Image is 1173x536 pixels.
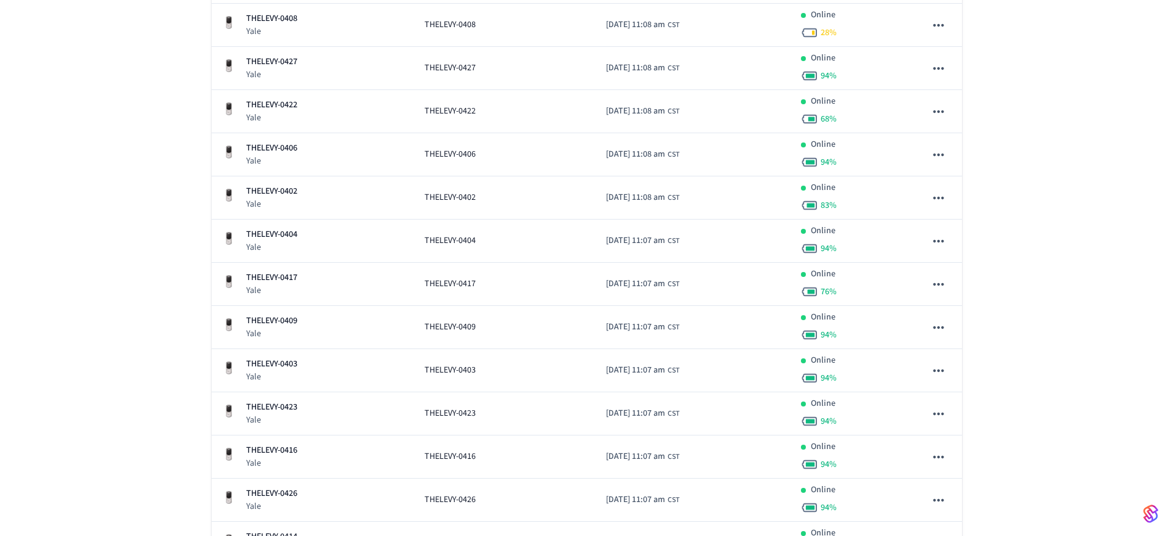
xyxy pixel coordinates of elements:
[606,407,665,420] span: [DATE] 11:07 am
[222,404,236,419] img: Yale Assure Touchscreen Wifi Smart Lock, Satin Nickel, Front
[246,371,297,383] p: Yale
[821,329,837,341] span: 94 %
[668,322,679,333] span: CST
[222,447,236,462] img: Yale Assure Touchscreen Wifi Smart Lock, Satin Nickel, Front
[606,191,665,204] span: [DATE] 11:08 am
[606,62,679,75] div: America/Guatemala
[606,148,679,161] div: America/Guatemala
[246,185,297,198] p: THELEVY-0402
[606,321,679,334] div: America/Guatemala
[246,315,297,328] p: THELEVY-0409
[246,56,297,68] p: THELEVY-0427
[222,274,236,289] img: Yale Assure Touchscreen Wifi Smart Lock, Satin Nickel, Front
[821,113,837,125] span: 68 %
[821,242,837,255] span: 94 %
[425,191,476,204] span: THELEVY-0402
[425,105,476,118] span: THELEVY-0422
[606,493,679,506] div: America/Guatemala
[246,155,297,167] p: Yale
[425,148,476,161] span: THELEVY-0406
[425,278,476,291] span: THELEVY-0417
[821,156,837,168] span: 94 %
[246,25,297,38] p: Yale
[668,408,679,419] span: CST
[606,364,679,377] div: America/Guatemala
[425,62,476,75] span: THELEVY-0427
[425,493,476,506] span: THELEVY-0426
[668,279,679,290] span: CST
[246,112,297,124] p: Yale
[668,451,679,463] span: CST
[606,450,679,463] div: America/Guatemala
[222,15,236,30] img: Yale Assure Touchscreen Wifi Smart Lock, Satin Nickel, Front
[668,63,679,74] span: CST
[246,198,297,210] p: Yale
[222,318,236,332] img: Yale Assure Touchscreen Wifi Smart Lock, Satin Nickel, Front
[811,354,835,367] p: Online
[246,444,297,457] p: THELEVY-0416
[668,495,679,506] span: CST
[606,191,679,204] div: America/Guatemala
[811,397,835,410] p: Online
[811,52,835,65] p: Online
[246,358,297,371] p: THELEVY-0403
[425,407,476,420] span: THELEVY-0423
[668,192,679,204] span: CST
[606,234,665,247] span: [DATE] 11:07 am
[246,457,297,469] p: Yale
[606,62,665,75] span: [DATE] 11:08 am
[668,149,679,160] span: CST
[606,493,665,506] span: [DATE] 11:07 am
[606,407,679,420] div: America/Guatemala
[222,361,236,376] img: Yale Assure Touchscreen Wifi Smart Lock, Satin Nickel, Front
[246,99,297,112] p: THELEVY-0422
[222,231,236,246] img: Yale Assure Touchscreen Wifi Smart Lock, Satin Nickel, Front
[606,364,665,377] span: [DATE] 11:07 am
[821,199,837,212] span: 83 %
[811,225,835,237] p: Online
[668,236,679,247] span: CST
[222,102,236,117] img: Yale Assure Touchscreen Wifi Smart Lock, Satin Nickel, Front
[821,458,837,471] span: 94 %
[246,142,297,155] p: THELEVY-0406
[668,20,679,31] span: CST
[606,234,679,247] div: America/Guatemala
[811,484,835,497] p: Online
[821,372,837,384] span: 94 %
[425,234,476,247] span: THELEVY-0404
[222,490,236,505] img: Yale Assure Touchscreen Wifi Smart Lock, Satin Nickel, Front
[425,321,476,334] span: THELEVY-0409
[606,105,679,118] div: America/Guatemala
[246,12,297,25] p: THELEVY-0408
[222,145,236,160] img: Yale Assure Touchscreen Wifi Smart Lock, Satin Nickel, Front
[246,414,297,426] p: Yale
[811,95,835,108] p: Online
[246,328,297,340] p: Yale
[246,401,297,414] p: THELEVY-0423
[811,9,835,22] p: Online
[606,450,665,463] span: [DATE] 11:07 am
[246,68,297,81] p: Yale
[821,501,837,514] span: 94 %
[425,364,476,377] span: THELEVY-0403
[606,19,679,31] div: America/Guatemala
[425,450,476,463] span: THELEVY-0416
[246,487,297,500] p: THELEVY-0426
[668,106,679,117] span: CST
[811,268,835,281] p: Online
[246,241,297,254] p: Yale
[606,278,679,291] div: America/Guatemala
[606,148,665,161] span: [DATE] 11:08 am
[222,188,236,203] img: Yale Assure Touchscreen Wifi Smart Lock, Satin Nickel, Front
[606,19,665,31] span: [DATE] 11:08 am
[222,59,236,73] img: Yale Assure Touchscreen Wifi Smart Lock, Satin Nickel, Front
[821,286,837,298] span: 76 %
[821,415,837,427] span: 94 %
[811,311,835,324] p: Online
[246,228,297,241] p: THELEVY-0404
[1143,504,1158,524] img: SeamLogoGradient.69752ec5.svg
[606,105,665,118] span: [DATE] 11:08 am
[821,27,837,39] span: 28 %
[425,19,476,31] span: THELEVY-0408
[606,278,665,291] span: [DATE] 11:07 am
